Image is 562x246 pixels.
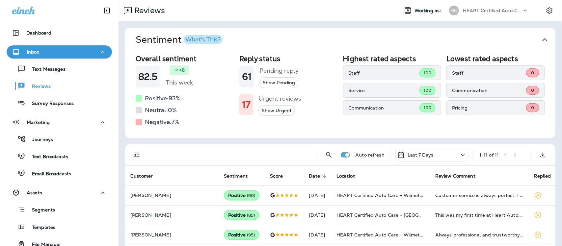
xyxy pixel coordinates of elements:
span: Replied [534,173,551,179]
button: Reviews [7,79,112,93]
span: Review Comment [435,173,475,179]
span: 100 [424,105,431,111]
span: 0 [531,87,534,93]
span: 0 [531,105,534,111]
p: Auto refresh [355,152,385,158]
span: HEART Certified Auto Care - Wilmette [336,232,425,238]
div: Positive [224,210,259,220]
span: Customer [130,173,153,179]
span: HEART Certified Auto Care - Wilmette [336,192,425,198]
span: 100 [424,70,431,76]
h1: 82.5 [138,71,158,82]
span: ( 85 ) [247,212,255,218]
span: Score [270,173,283,179]
button: Settings [544,5,555,16]
p: Last 7 Days [408,152,434,158]
span: Review Comment [435,173,484,179]
div: SentimentWhat's This? [125,52,555,138]
h2: Reply status [239,55,338,63]
div: Customer service is always perfect. I know when I leave there my car has the service that’s neede... [435,192,523,199]
button: Journeys [7,132,112,146]
div: Positive [224,190,260,200]
h2: Lowest rated aspects [446,55,545,63]
button: What's This? [184,35,223,44]
button: Templates [7,220,112,234]
span: Date [309,173,320,179]
p: Assets [27,190,42,195]
h1: 17 [242,99,251,110]
p: Segments [25,207,55,214]
p: HEART Certified Auto Care [463,8,522,13]
span: Sentiment [224,173,256,179]
button: Search Reviews [322,148,335,161]
span: 100 [424,87,431,93]
button: Dashboard [7,26,112,39]
span: HEART Certified Auto Care - [GEOGRAPHIC_DATA] [336,212,455,218]
p: Communication [349,105,419,111]
span: 0 [531,70,534,76]
h5: Positive: 93 % [145,93,180,104]
span: Date [309,173,329,179]
button: Show Pending [259,77,298,88]
p: +6 [179,67,185,73]
p: Text Messages [26,66,66,73]
span: ( 95 ) [247,232,255,238]
div: This was my first time at Heart Auto. The staff were so warm and helpful. I had to replace all of... [435,212,523,218]
td: [DATE] [304,225,331,245]
p: Pricing [452,105,526,111]
p: [PERSON_NAME] [130,212,213,218]
span: Sentiment [224,173,248,179]
span: Working as: [415,8,442,13]
p: Journeys [26,137,53,143]
h2: Highest rated aspects [343,55,442,63]
h1: Sentiment [136,34,223,45]
h5: This week [166,77,193,88]
div: Always professional and trustworthy service! [435,232,523,238]
p: Staff [349,70,419,76]
td: [DATE] [304,205,331,225]
button: Survey Responses [7,96,112,110]
div: 1 - 11 of 11 [479,152,499,158]
p: Text Broadcasts [25,154,68,160]
p: Reviews [132,6,165,15]
h5: Neutral: 0 % [145,105,177,115]
td: [DATE] [304,185,331,205]
p: Survey Responses [25,101,74,107]
p: Marketing [27,120,50,125]
p: Reviews [25,84,51,90]
button: Segments [7,203,112,217]
p: Dashboard [26,30,51,36]
p: Staff [452,70,526,76]
h2: Overall sentiment [136,55,234,63]
button: Email Broadcasts [7,166,112,180]
span: Score [270,173,291,179]
span: ( 90 ) [247,193,255,198]
span: Customer [130,173,161,179]
button: SentimentWhat's This? [130,28,561,52]
button: Marketing [7,116,112,129]
button: Export as CSV [536,148,549,161]
span: Location [336,173,364,179]
p: [PERSON_NAME] [130,232,213,237]
p: Templates [25,225,55,231]
div: Positive [224,230,259,240]
button: Collapse Sidebar [98,4,116,17]
button: Text Messages [7,62,112,76]
p: Communication [452,88,526,93]
button: Filters [130,148,144,161]
p: Service [349,88,419,93]
h1: 61 [242,71,252,82]
span: Location [336,173,356,179]
h5: Pending reply [259,65,299,76]
div: HC [449,6,459,15]
button: Assets [7,186,112,199]
button: Inbox [7,45,112,59]
button: Show Urgent [258,105,295,116]
p: [PERSON_NAME] [130,193,213,198]
span: Replied [534,173,560,179]
h5: Urgent reviews [258,93,301,104]
div: What's This? [185,37,221,42]
button: Text Broadcasts [7,149,112,163]
p: Email Broadcasts [25,171,71,177]
h5: Negative: 7 % [145,117,179,127]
